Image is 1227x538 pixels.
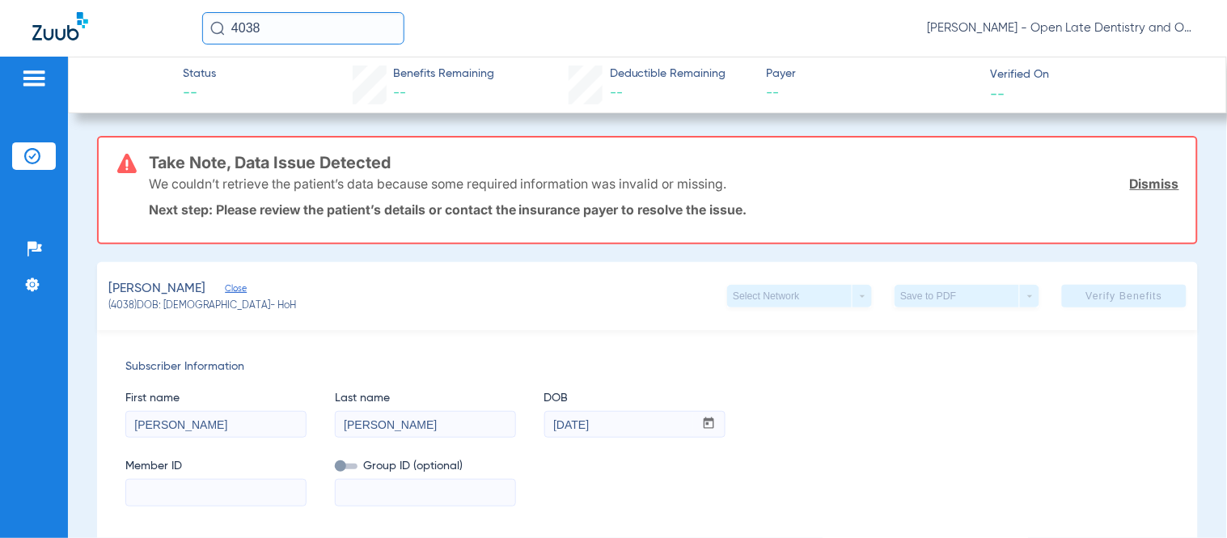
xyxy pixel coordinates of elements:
span: Close [225,283,239,299]
img: Search Icon [210,21,225,36]
img: Zuub Logo [32,12,88,40]
span: Benefits Remaining [393,66,494,83]
span: Verified On [991,66,1201,83]
button: Open calendar [693,412,725,438]
span: Deductible Remaining [610,66,726,83]
span: Last name [335,390,516,407]
img: hamburger-icon [21,69,47,88]
span: Member ID [125,458,307,475]
p: We couldn’t retrieve the patient’s data because some required information was invalid or missing. [149,176,727,192]
a: Dismiss [1130,176,1179,192]
span: -- [393,87,406,100]
span: [PERSON_NAME] - Open Late Dentistry and Orthodontics [928,20,1195,36]
span: -- [767,83,977,104]
span: Subscriber Information [125,358,1170,375]
h3: Take Note, Data Issue Detected [149,155,1179,171]
span: DOB [544,390,726,407]
span: Status [183,66,216,83]
span: First name [125,390,307,407]
img: error-icon [117,154,137,173]
input: Search for patients [202,12,404,44]
iframe: Chat Widget [1146,460,1227,538]
span: (4038) DOB: [DEMOGRAPHIC_DATA] - HoH [108,299,296,314]
span: -- [610,87,623,100]
p: Next step: Please review the patient’s details or contact the insurance payer to resolve the issue. [149,201,1179,218]
span: -- [183,83,216,104]
span: Group ID (optional) [335,458,516,475]
span: Payer [767,66,977,83]
span: -- [991,85,1005,102]
span: [PERSON_NAME] [108,279,205,299]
